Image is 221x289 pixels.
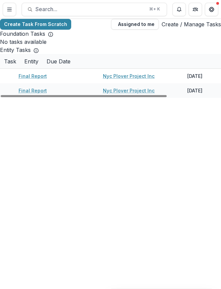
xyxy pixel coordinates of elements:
[111,19,159,30] button: Assigned to me
[35,6,145,12] span: Search...
[19,73,47,80] a: Final Report
[43,54,75,68] div: Due Date
[20,54,43,68] div: Entity
[3,3,16,16] button: Toggle Menu
[19,87,47,94] a: Final Report
[172,3,186,16] button: Notifications
[205,3,218,16] button: Get Help
[148,5,161,13] div: ⌘ + K
[103,87,155,94] a: Nyc Plover Project Inc
[20,57,43,65] div: Entity
[189,3,202,16] button: Partners
[103,73,155,80] a: Nyc Plover Project Inc
[43,57,75,65] div: Due Date
[162,20,221,28] a: Create / Manage Tasks
[22,3,167,16] button: Search...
